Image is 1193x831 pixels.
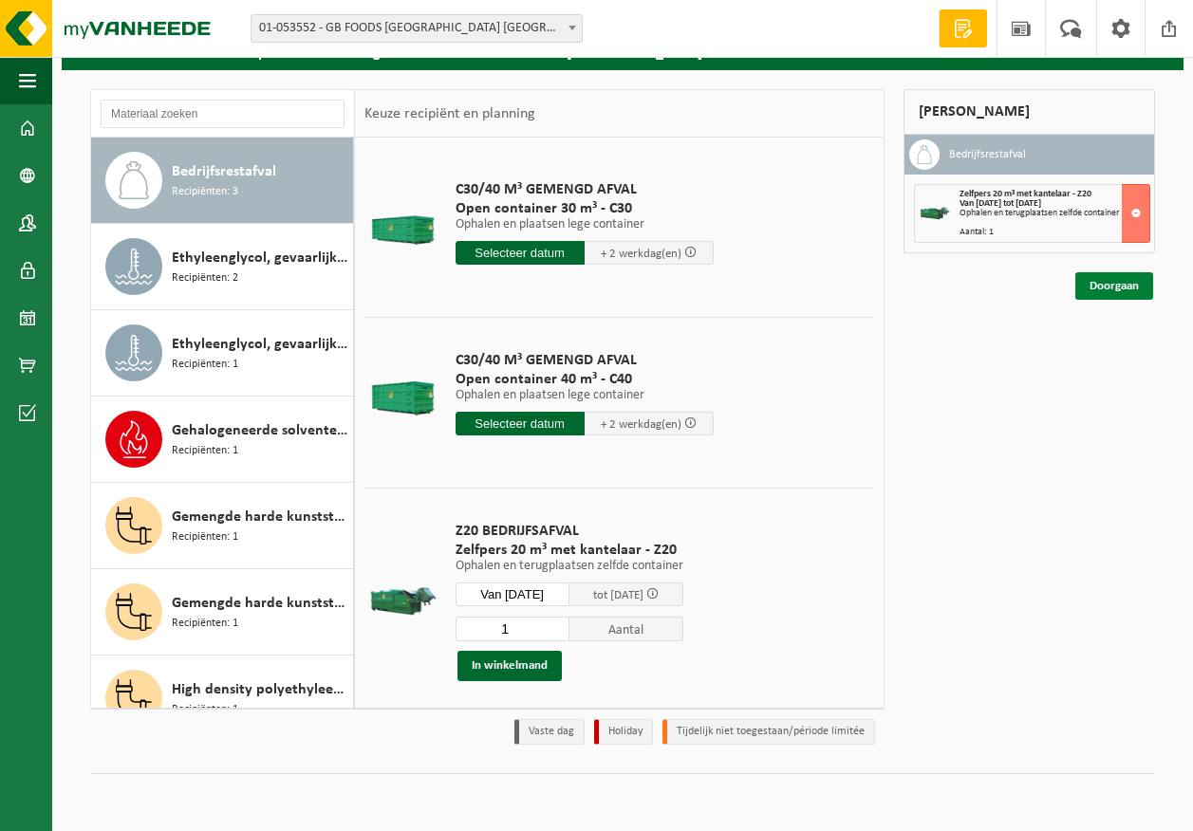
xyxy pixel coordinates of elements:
[456,180,714,199] span: C30/40 M³ GEMENGD AFVAL
[172,356,238,374] span: Recipiënten: 1
[251,14,583,43] span: 01-053552 - GB FOODS BELGIUM NV - PUURS-SINT-AMANDS
[252,15,582,42] span: 01-053552 - GB FOODS BELGIUM NV - PUURS-SINT-AMANDS
[172,247,348,269] span: Ethyleenglycol, gevaarlijk in 200l
[91,483,354,569] button: Gemengde harde kunststoffen (PE en PP), recycleerbaar (industrieel) Recipiënten: 1
[456,541,683,560] span: Zelfpers 20 m³ met kantelaar - Z20
[593,589,643,601] span: tot [DATE]
[960,228,1150,237] div: Aantal: 1
[91,224,354,310] button: Ethyleenglycol, gevaarlijk in 200l Recipiënten: 2
[91,138,354,224] button: Bedrijfsrestafval Recipiënten: 3
[172,160,276,183] span: Bedrijfsrestafval
[91,569,354,656] button: Gemengde harde kunststoffen (PE, PP en PVC), recycleerbaar (industrieel) Recipiënten: 1
[456,560,683,573] p: Ophalen en terugplaatsen zelfde container
[456,412,585,435] input: Selecteer datum
[662,719,875,745] li: Tijdelijk niet toegestaan/période limitée
[1075,272,1153,300] a: Doorgaan
[456,370,714,389] span: Open container 40 m³ - C40
[91,397,354,483] button: Gehalogeneerde solventen in IBC Recipiënten: 1
[514,719,585,745] li: Vaste dag
[949,139,1026,170] h3: Bedrijfsrestafval
[172,419,348,442] span: Gehalogeneerde solventen in IBC
[456,522,683,541] span: Z20 BEDRIJFSAFVAL
[594,719,653,745] li: Holiday
[172,615,238,633] span: Recipiënten: 1
[172,333,348,356] span: Ethyleenglycol, gevaarlijk in IBC
[91,310,354,397] button: Ethyleenglycol, gevaarlijk in IBC Recipiënten: 1
[172,678,348,701] span: High density polyethyleen (HDPE) bidons en vaten, inhoud > 2 liter, gekleurd
[960,189,1091,199] span: Zelfpers 20 m³ met kantelaar - Z20
[172,269,238,287] span: Recipiënten: 2
[601,248,681,260] span: + 2 werkdag(en)
[172,528,238,546] span: Recipiënten: 1
[960,198,1041,209] strong: Van [DATE] tot [DATE]
[172,701,238,719] span: Recipiënten: 1
[569,617,683,641] span: Aantal
[456,351,714,370] span: C30/40 M³ GEMENGD AFVAL
[904,89,1156,135] div: [PERSON_NAME]
[456,389,714,402] p: Ophalen en plaatsen lege container
[355,90,545,138] div: Keuze recipiënt en planning
[456,218,714,231] p: Ophalen en plaatsen lege container
[601,418,681,431] span: + 2 werkdag(en)
[456,199,714,218] span: Open container 30 m³ - C30
[457,651,562,681] button: In winkelmand
[960,209,1150,218] div: Ophalen en terugplaatsen zelfde container
[91,656,354,742] button: High density polyethyleen (HDPE) bidons en vaten, inhoud > 2 liter, gekleurd Recipiënten: 1
[456,582,569,606] input: Selecteer datum
[101,100,345,128] input: Materiaal zoeken
[172,592,348,615] span: Gemengde harde kunststoffen (PE, PP en PVC), recycleerbaar (industrieel)
[172,506,348,528] span: Gemengde harde kunststoffen (PE en PP), recycleerbaar (industrieel)
[456,241,585,265] input: Selecteer datum
[172,442,238,460] span: Recipiënten: 1
[172,183,238,201] span: Recipiënten: 3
